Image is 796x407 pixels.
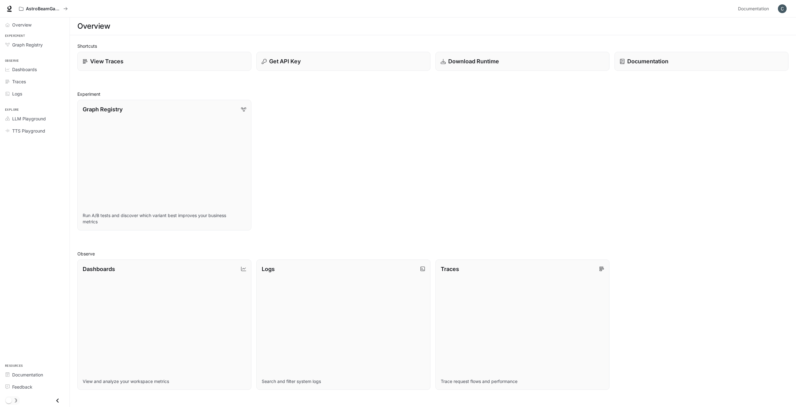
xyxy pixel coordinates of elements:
[2,39,67,50] a: Graph Registry
[269,57,301,65] p: Get API Key
[448,57,499,65] p: Download Runtime
[2,381,67,392] a: Feedback
[12,128,45,134] span: TTS Playground
[12,90,22,97] span: Logs
[12,41,43,48] span: Graph Registry
[90,57,124,65] p: View Traces
[12,115,46,122] span: LLM Playground
[77,52,251,71] a: View Traces
[2,369,67,380] a: Documentation
[435,259,609,390] a: TracesTrace request flows and performance
[2,64,67,75] a: Dashboards
[738,5,769,13] span: Documentation
[26,6,61,12] p: AstroBeamGame
[2,88,67,99] a: Logs
[6,397,12,404] span: Dark mode toggle
[441,378,604,385] p: Trace request flows and performance
[441,265,459,273] p: Traces
[12,384,32,390] span: Feedback
[83,105,123,114] p: Graph Registry
[77,43,789,49] h2: Shortcuts
[51,394,65,407] button: Close drawer
[262,265,275,273] p: Logs
[2,76,67,87] a: Traces
[256,259,430,390] a: LogsSearch and filter system logs
[77,259,251,390] a: DashboardsView and analyze your workspace metrics
[2,125,67,136] a: TTS Playground
[12,78,26,85] span: Traces
[83,378,246,385] p: View and analyze your workspace metrics
[12,66,37,73] span: Dashboards
[77,100,251,230] a: Graph RegistryRun A/B tests and discover which variant best improves your business metrics
[776,2,789,15] button: User avatar
[2,19,67,30] a: Overview
[16,2,70,15] button: All workspaces
[83,212,246,225] p: Run A/B tests and discover which variant best improves your business metrics
[77,91,789,97] h2: Experiment
[778,4,787,13] img: User avatar
[735,2,774,15] a: Documentation
[262,378,425,385] p: Search and filter system logs
[435,52,609,71] a: Download Runtime
[12,22,32,28] span: Overview
[627,57,668,65] p: Documentation
[2,113,67,124] a: LLM Playground
[77,20,110,32] h1: Overview
[12,371,43,378] span: Documentation
[83,265,115,273] p: Dashboards
[256,52,430,71] button: Get API Key
[614,52,789,71] a: Documentation
[77,250,789,257] h2: Observe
